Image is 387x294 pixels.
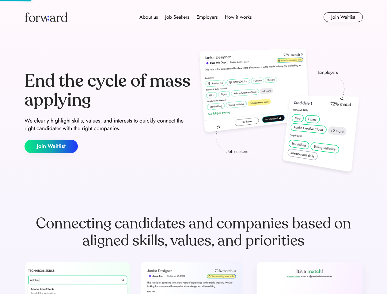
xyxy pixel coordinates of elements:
div: About us [139,13,158,21]
div: Connecting candidates and companies based on aligned skills, values, and priorities [25,215,363,249]
div: How it works [225,13,252,21]
button: Join Waitlist [324,12,363,22]
button: Join Waitlist [25,140,78,153]
div: We clearly highlight skills, values, and interests to quickly connect the right candidates with t... [25,117,191,132]
div: Employers [196,13,218,21]
img: hero-image.png [196,47,363,178]
div: Job Seekers [165,13,189,21]
img: Forward logo [25,12,67,22]
div: End the cycle of mass applying [25,72,191,109]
